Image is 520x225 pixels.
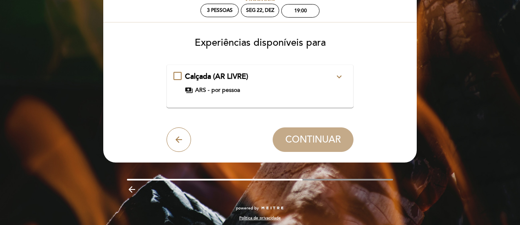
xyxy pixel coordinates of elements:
span: payments [185,86,193,94]
span: CONTINUAR [285,134,341,145]
span: Calçada (AR LIVRE) [185,72,248,81]
span: Experiências disponíveis para [195,37,326,49]
i: arrow_backward [127,185,137,194]
button: arrow_back [167,127,191,152]
img: MEITRE [261,206,284,210]
div: Seg 22, dez [246,7,274,13]
span: powered by [236,205,259,211]
md-checkbox: Calçada (AR LIVRE) expand_less Você está selecionando uma calçada (AR LIVRE) com mesas com toldo,... [173,71,347,94]
button: expand_more [332,71,347,82]
span: ARS - [195,86,209,94]
i: expand_more [334,72,344,82]
div: 19:00 [294,8,307,14]
i: arrow_back [174,135,184,145]
button: CONTINUAR [273,127,353,152]
span: por pessoa [211,86,240,94]
a: Política de privacidade [239,215,281,221]
a: powered by [236,205,284,211]
span: 3 pessoas [207,7,233,13]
